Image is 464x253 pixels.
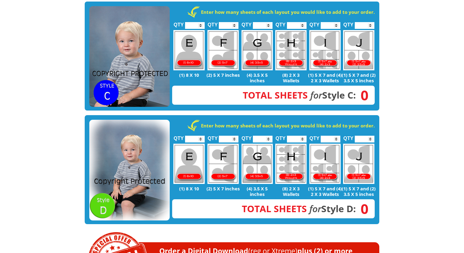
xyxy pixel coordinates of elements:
[309,144,341,184] img: I
[343,129,354,144] label: QTY
[356,92,369,99] span: 0
[242,202,356,215] strong: Style D:
[343,15,354,30] label: QTY
[343,144,374,184] img: J
[309,129,319,144] label: QTY
[308,186,342,197] p: (1) 5 X 7 and (4) 2 X 3 Wallets
[343,30,374,70] img: J
[310,89,322,101] em: for
[172,186,206,191] p: (1) 8 X 10
[276,129,286,144] label: QTY
[309,30,341,70] img: I
[206,72,240,78] p: (2) 5 X 7 inches
[308,72,342,83] p: (1) 5 X 7 and (4) 2 X 3 Wallets
[356,205,369,212] span: 0
[275,144,307,184] img: H
[173,30,205,70] img: E
[242,15,252,30] label: QTY
[342,186,376,197] p: (1) 5 X 7 and (2) 3.5 X 5 inches
[173,144,205,184] img: E
[342,72,376,83] p: (1) 5 X 7 and (2) 3.5 X 5 inches
[201,9,375,15] strong: Enter how many sheets of each layout you would like to add to your order.
[243,89,308,101] span: Total Sheets
[309,202,321,215] em: for
[240,186,274,197] p: (4) 3.5 X 5 inches
[242,202,307,215] span: Total Sheets
[206,186,240,191] p: (2) 5 X 7 inches
[242,144,273,184] img: G
[174,129,184,144] label: QTY
[276,15,286,30] label: QTY
[207,30,239,70] img: F
[243,89,356,101] strong: Style C:
[207,129,218,144] label: QTY
[201,123,375,129] strong: Enter how many sheets of each layout you would like to add to your order.
[274,186,308,197] p: (8) 2 X 3 Wallets
[89,6,170,107] img: STYLE C
[207,144,239,184] img: F
[309,15,319,30] label: QTY
[172,72,206,78] p: (1) 8 X 10
[275,30,307,70] img: H
[89,120,170,220] img: STYLE D
[207,15,218,30] label: QTY
[242,30,273,70] img: G
[174,15,184,30] label: QTY
[240,72,274,83] p: (4) 3.5 X 5 inches
[242,129,252,144] label: QTY
[274,72,308,83] p: (8) 2 X 3 Wallets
